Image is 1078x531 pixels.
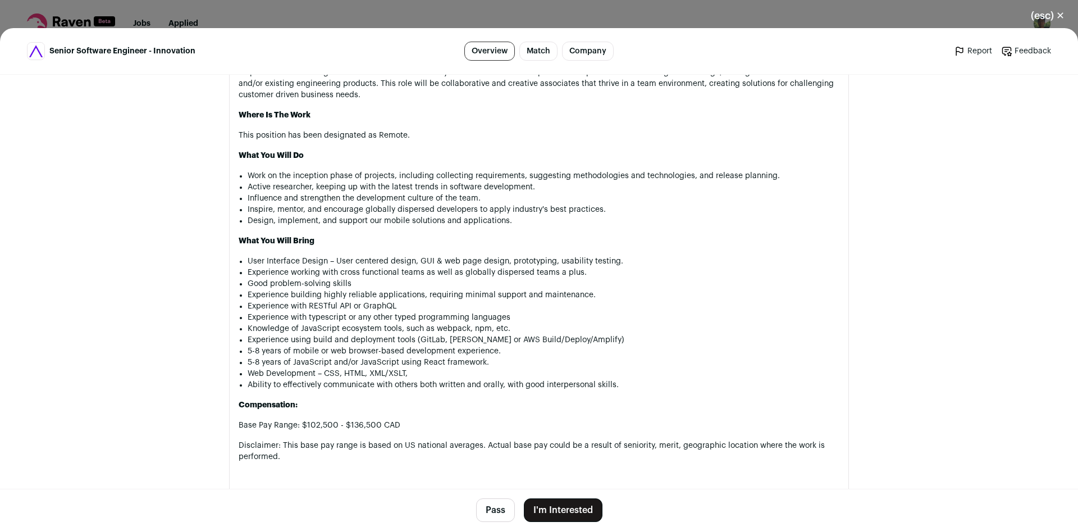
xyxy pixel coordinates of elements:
a: Company [562,42,614,61]
li: Design, implement, and support our mobile solutions and applications. [248,215,839,226]
li: 5-8 years of mobile or web browser-based development experience. [248,346,839,357]
li: 5-8 years of JavaScript and/or JavaScript using React framework. [248,357,839,368]
li: User Interface Design – User centered design, GUI & web page design, prototyping, usability testing. [248,256,839,267]
strong: What You Will Bring [239,237,314,245]
li: Experience with RESTful API or GraphQL [248,301,839,312]
p: The Senior Software Engineer - Innovation will be responsible for designing and developing new or... [239,56,839,101]
li: Experience with typescript or any other typed programming languages [248,312,839,323]
a: Overview [464,42,515,61]
a: Feedback [1001,46,1051,57]
li: Influence and strengthen the development culture of the team. [248,193,839,204]
p: Disclaimer: This base pay range is based on US national averages. Actual base pay could be a resu... [239,440,839,462]
li: Experience building highly reliable applications, requiring minimal support and maintenance. [248,289,839,301]
strong: Where Is The Work [239,111,310,119]
strong: What You Will Do [239,152,304,160]
li: Good problem-solving skills [248,278,839,289]
li: Inspire, mentor, and encourage globally dispersed developers to apply industry's best practices. [248,204,839,215]
strong: Compensation: [239,401,298,409]
li: Experience using build and deployment tools (GitLab, [PERSON_NAME] or AWS Build/Deploy/Amplify) [248,334,839,346]
button: I'm Interested [524,498,602,522]
li: Active researcher, keeping up with the latest trends in software development. [248,181,839,193]
li: Web Development – CSS, HTML, XML/XSLT, [248,368,839,379]
li: Work on the inception phase of projects, including collecting requirements, suggesting methodolog... [248,170,839,181]
span: Senior Software Engineer - Innovation [49,46,195,57]
p: Base Pay Range: $102,500 - $136,500 CAD [239,420,839,431]
button: Pass [476,498,515,522]
li: Knowledge of JavaScript ecosystem tools, such as webpack, npm, etc. [248,323,839,334]
img: ccc2295ee0a413ec053c9a69ce60225abf847b761ebdc5cf5e19087ddae4d354.jpg [28,43,44,60]
a: Report [954,46,992,57]
a: Match [519,42,558,61]
p: This position has been designated as Remote. [239,130,839,141]
li: Ability to effectively communicate with others both written and orally, with good interpersonal s... [248,379,839,391]
button: Close modal [1017,3,1078,28]
li: Experience working with cross functional teams as well as globally dispersed teams a plus. [248,267,839,278]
